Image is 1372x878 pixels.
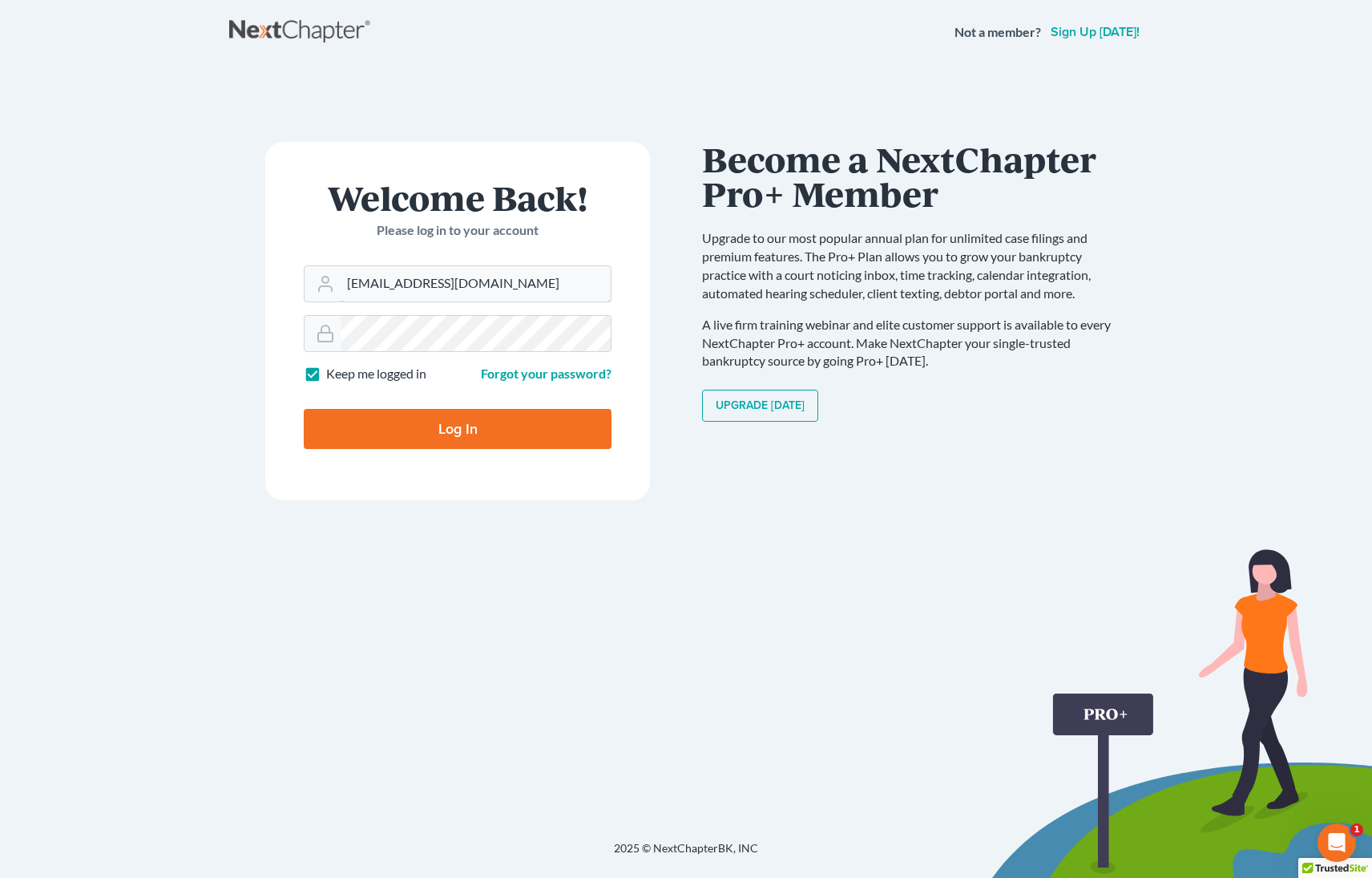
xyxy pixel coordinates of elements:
[702,316,1127,371] p: A live firm training webinar and elite customer support is available to every NextChapter Pro+ ac...
[1047,26,1143,38] a: Sign up [DATE]!
[702,390,818,422] a: Upgrade [DATE]
[702,142,1127,210] h1: Become a NextChapter Pro+ Member
[304,180,611,215] h1: Welcome Back!
[702,229,1127,302] p: Upgrade to our most popular annual plan for unlimited case filings and premium features. The Pro+...
[304,221,611,240] p: Please log in to your account
[326,365,426,383] label: Keep me logged in
[229,840,1143,869] div: 2025 © NextChapterBK, INC
[954,23,1041,42] strong: Not a member?
[1318,823,1356,862] iframe: Intercom live chat
[1350,823,1363,836] span: 1
[341,266,611,301] input: Email Address
[304,409,611,449] input: Log In
[481,366,611,381] a: Forgot your password?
